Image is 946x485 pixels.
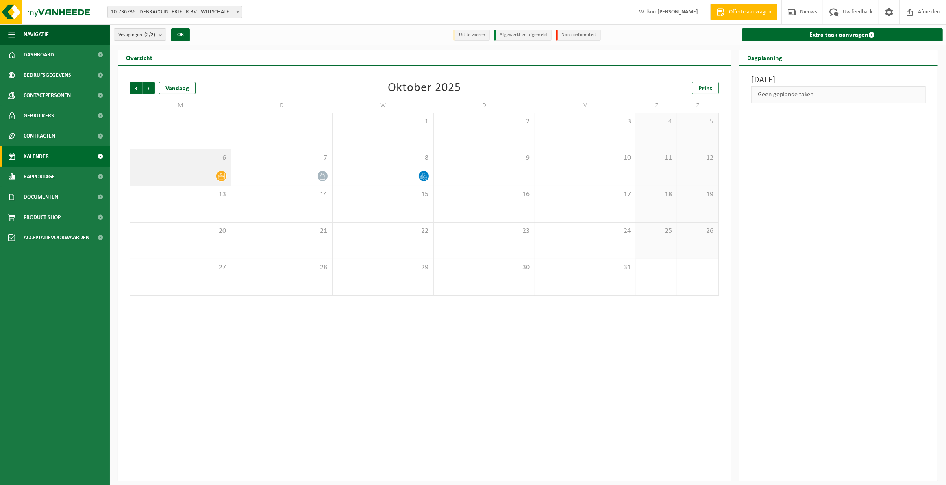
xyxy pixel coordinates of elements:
span: Contactpersonen [24,85,71,106]
span: 2 [438,117,531,126]
span: 15 [337,190,429,199]
span: 7 [235,154,328,162]
span: 26 [681,227,714,236]
div: Oktober 2025 [388,82,461,94]
count: (2/2) [144,32,155,37]
span: 17 [539,190,632,199]
td: D [231,98,333,113]
span: 29 [337,263,429,272]
span: 12 [681,154,714,162]
h2: Dagplanning [739,50,790,65]
td: M [130,98,231,113]
a: Offerte aanvragen [710,4,777,20]
span: Dashboard [24,45,54,65]
span: Vorige [130,82,142,94]
span: 4 [640,117,673,126]
a: Extra taak aanvragen [742,28,943,41]
td: Z [677,98,718,113]
span: 10-736736 - DEBRACO INTERIEUR BV - WIJTSCHATE [107,6,242,18]
span: 31 [539,263,632,272]
td: Z [636,98,677,113]
span: 5 [681,117,714,126]
td: W [333,98,434,113]
span: 20 [135,227,227,236]
span: 9 [438,154,531,162]
td: D [434,98,535,113]
span: 30 [438,263,531,272]
button: Vestigingen(2/2) [114,28,166,41]
span: Rapportage [24,167,55,187]
span: 25 [640,227,673,236]
span: 10 [539,154,632,162]
span: 24 [539,227,632,236]
span: Gebruikers [24,106,54,126]
td: V [535,98,636,113]
span: Product Shop [24,207,61,227]
button: OK [171,28,190,41]
span: 16 [438,190,531,199]
span: 3 [539,117,632,126]
span: 19 [681,190,714,199]
span: 21 [235,227,328,236]
span: 22 [337,227,429,236]
div: Vandaag [159,82,196,94]
span: Volgende [143,82,155,94]
strong: [PERSON_NAME] [657,9,698,15]
span: 27 [135,263,227,272]
a: Print [692,82,719,94]
span: 14 [235,190,328,199]
li: Afgewerkt en afgemeld [494,30,552,41]
span: 1 [337,117,429,126]
span: Documenten [24,187,58,207]
span: Offerte aanvragen [727,8,773,16]
h3: [DATE] [751,74,926,86]
div: Geen geplande taken [751,86,926,103]
span: Kalender [24,146,49,167]
span: 18 [640,190,673,199]
li: Non-conformiteit [556,30,601,41]
span: Contracten [24,126,55,146]
span: 13 [135,190,227,199]
span: 10-736736 - DEBRACO INTERIEUR BV - WIJTSCHATE [108,6,242,18]
span: Vestigingen [118,29,155,41]
span: Acceptatievoorwaarden [24,227,89,248]
span: 28 [235,263,328,272]
span: 6 [135,154,227,162]
span: 8 [337,154,429,162]
span: Navigatie [24,24,49,45]
li: Uit te voeren [453,30,490,41]
span: Bedrijfsgegevens [24,65,71,85]
span: 11 [640,154,673,162]
span: 23 [438,227,531,236]
h2: Overzicht [118,50,161,65]
span: Print [698,85,712,92]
